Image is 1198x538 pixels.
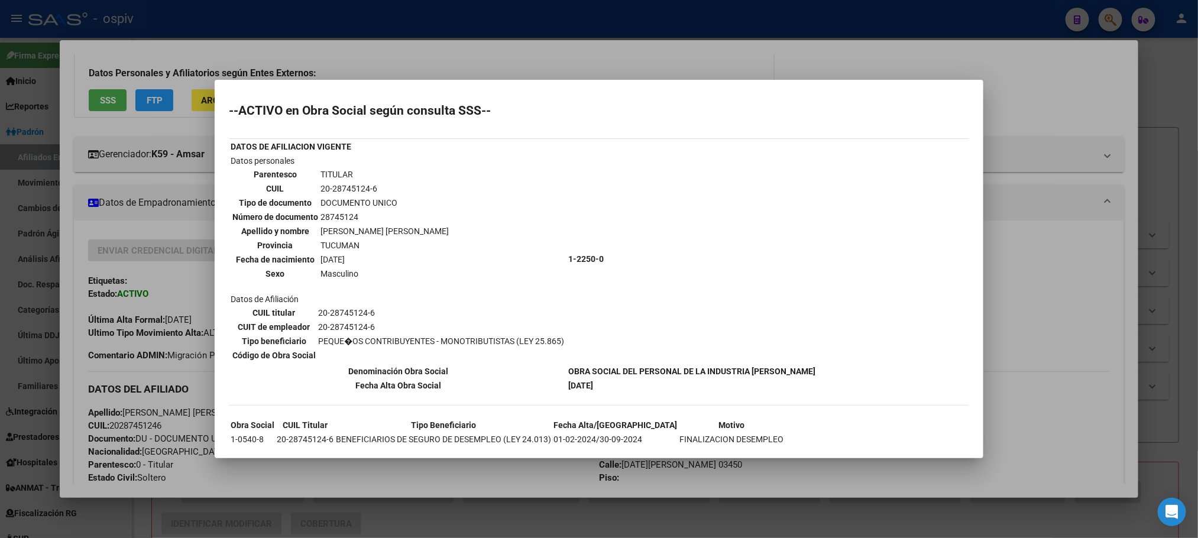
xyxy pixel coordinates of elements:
td: 01-02-2024/30-09-2024 [553,433,678,446]
td: 1-0540-8 [230,433,275,446]
td: [DATE] [320,253,449,266]
th: Tipo Beneficiario [335,419,552,432]
th: CUIL titular [232,306,316,319]
td: TITULAR [320,168,449,181]
th: Parentesco [232,168,319,181]
td: FINALIZACION DESEMPLEO [679,433,784,446]
th: CUIL Titular [276,419,334,432]
th: Fecha de nacimiento [232,253,319,266]
td: Datos personales Datos de Afiliación [230,154,566,364]
th: CUIT de empleador [232,320,316,333]
b: DATOS DE AFILIACION VIGENTE [231,142,351,151]
th: Fecha Alta/[GEOGRAPHIC_DATA] [553,419,678,432]
td: 20-28745124-6 [318,306,565,319]
td: 28745124 [320,210,449,223]
td: DOCUMENTO UNICO [320,196,449,209]
th: Fecha Alta Obra Social [230,379,566,392]
td: 20-28745124-6 [318,320,565,333]
th: Motivo [679,419,784,432]
th: Código de Obra Social [232,349,316,362]
th: Tipo de documento [232,196,319,209]
td: TUCUMAN [320,239,449,252]
td: 20-28745124-6 [320,182,449,195]
td: PEQUE�OS CONTRIBUYENTES - MONOTRIBUTISTAS (LEY 25.865) [318,335,565,348]
b: OBRA SOCIAL DEL PERSONAL DE LA INDUSTRIA [PERSON_NAME] [568,367,815,376]
td: 20-28745124-6 [276,433,334,446]
td: [PERSON_NAME] [PERSON_NAME] [320,225,449,238]
th: CUIL [232,182,319,195]
b: 1-2250-0 [568,254,604,264]
th: Tipo beneficiario [232,335,316,348]
td: Masculino [320,267,449,280]
th: Apellido y nombre [232,225,319,238]
th: Denominación Obra Social [230,365,566,378]
th: Provincia [232,239,319,252]
th: Número de documento [232,210,319,223]
th: Sexo [232,267,319,280]
b: [DATE] [568,381,593,390]
td: BENEFICIARIOS DE SEGURO DE DESEMPLEO (LEY 24.013) [335,433,552,446]
th: Obra Social [230,419,275,432]
div: Open Intercom Messenger [1158,498,1186,526]
h2: --ACTIVO en Obra Social según consulta SSS-- [229,105,969,116]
